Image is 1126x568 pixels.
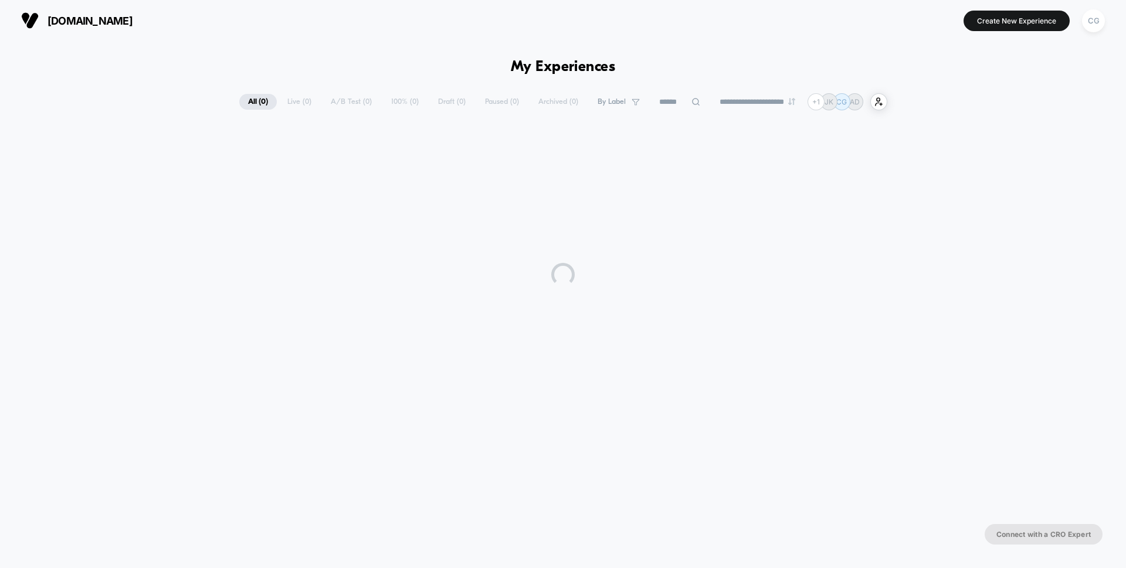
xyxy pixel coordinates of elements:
p: CG [836,97,847,106]
button: CG [1078,9,1108,33]
p: JK [825,97,833,106]
div: CG [1082,9,1105,32]
button: Connect with a CRO Expert [985,524,1103,545]
span: [DOMAIN_NAME] [48,15,133,27]
span: By Label [598,97,626,106]
img: end [788,98,795,105]
span: All ( 0 ) [239,94,277,110]
div: + 1 [808,93,825,110]
h1: My Experiences [511,59,616,76]
button: Create New Experience [964,11,1070,31]
p: AD [850,97,860,106]
img: Visually logo [21,12,39,29]
button: [DOMAIN_NAME] [18,11,136,30]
